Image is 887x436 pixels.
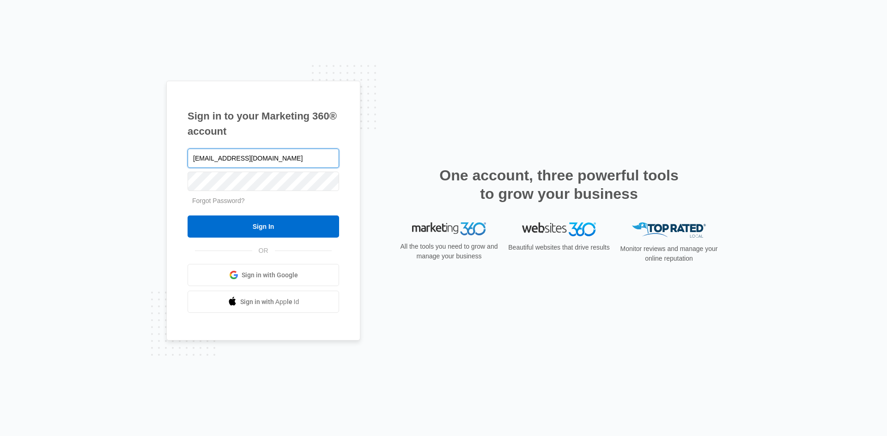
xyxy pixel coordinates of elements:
span: Sign in with Google [242,270,298,280]
a: Sign in with Apple Id [188,291,339,313]
span: OR [252,246,275,256]
p: Monitor reviews and manage your online reputation [617,244,721,263]
span: Sign in with Apple Id [240,297,299,307]
p: Beautiful websites that drive results [507,243,611,252]
img: Top Rated Local [632,222,706,238]
a: Sign in with Google [188,264,339,286]
h1: Sign in to your Marketing 360® account [188,108,339,139]
input: Email [188,149,339,168]
p: All the tools you need to grow and manage your business [397,242,501,261]
img: Websites 360 [522,222,596,236]
h2: One account, three powerful tools to grow your business [437,166,681,203]
input: Sign In [188,215,339,238]
img: Marketing 360 [412,222,486,235]
a: Forgot Password? [192,197,245,204]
